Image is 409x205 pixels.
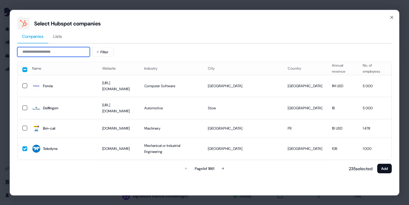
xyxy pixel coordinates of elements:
td: [GEOGRAPHIC_DATA] [203,137,283,160]
td: 1 478 [358,119,391,137]
th: Website [97,62,139,75]
td: 1 000 [358,137,391,160]
td: Computer Software [139,75,203,97]
td: [URL][DOMAIN_NAME] [97,97,139,119]
td: Automotive [139,97,203,119]
td: Management Consulting [139,160,203,182]
span: Lists [53,33,62,39]
td: FR [283,160,327,182]
td: [URL][DOMAIN_NAME] [97,75,139,97]
p: 235 selected [346,165,372,171]
th: Country [283,62,327,75]
td: [GEOGRAPHIC_DATA] [283,137,327,160]
div: Select Hubspot companies [34,20,101,27]
button: Filter [92,47,113,57]
td: [GEOGRAPHIC_DATA] [203,119,283,137]
td: 2 610 [358,160,391,182]
td: Stow [203,97,283,119]
td: 5 000 [358,97,391,119]
td: 1M USD [327,75,358,97]
th: City [203,62,283,75]
td: 1B [327,97,358,119]
th: Industry [139,62,203,75]
th: No. of employees [358,62,391,75]
td: [GEOGRAPHIC_DATA] [203,75,283,97]
td: 1B USD [327,119,358,137]
div: Page 1 of 1861 [195,165,214,171]
button: Add [377,164,392,173]
td: 10B [327,137,358,160]
td: Machinery [139,119,203,137]
td: Champagne-[GEOGRAPHIC_DATA], [GEOGRAPHIC_DATA] [203,160,283,182]
td: [DOMAIN_NAME] [97,160,139,182]
div: Forvia [43,83,53,89]
td: 5 000 [358,75,391,97]
span: Companies [22,33,44,39]
td: [GEOGRAPHIC_DATA] [283,97,327,119]
td: [DOMAIN_NAME] [97,119,139,137]
div: Delfingen [43,105,58,111]
td: [DOMAIN_NAME] [97,137,139,160]
td: FR [283,119,327,137]
td: Mechanical or Industrial Engineering [139,137,203,160]
div: Teledyne [43,145,58,151]
th: Name [27,62,97,75]
td: 1B [327,160,358,182]
th: Annual revenue [327,62,358,75]
div: Bm-cat [43,125,55,131]
td: [GEOGRAPHIC_DATA] [283,75,327,97]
